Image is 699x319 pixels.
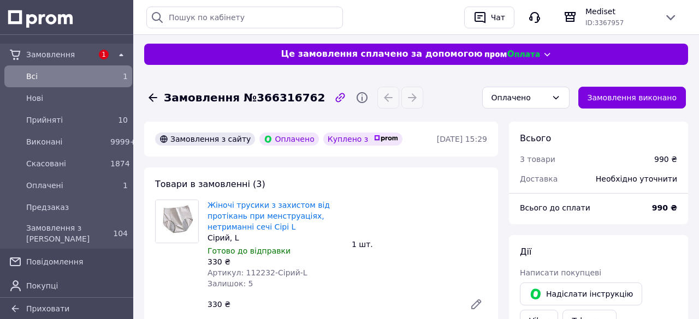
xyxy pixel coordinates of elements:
div: Куплено з [323,133,403,146]
div: 330 ₴ [203,297,461,312]
span: Предзаказ [26,202,128,213]
div: Оплачено [491,92,547,104]
button: Чат [464,7,514,28]
span: Замовлення з [PERSON_NAME] [26,222,106,244]
span: Готово до відправки [208,246,291,255]
time: [DATE] 15:29 [437,135,487,143]
div: Чат [489,9,507,26]
span: Дії [520,246,531,257]
span: Замовлення [26,49,93,60]
span: Повідомлення [26,256,128,267]
button: Надіслати інструкцію [520,282,642,305]
div: Необхідно уточнити [589,167,684,191]
span: Приховати [26,304,69,313]
span: 104 [113,229,128,238]
span: Виконані [26,136,106,147]
b: 990 ₴ [652,203,677,212]
span: 1 [123,72,128,81]
span: 3 товари [520,155,555,164]
span: Артикул: 112232-Сірий-L [208,268,307,277]
img: Жіночі трусики з захистом від протікань при менструаціях, нетриманні сечі Сірі L [156,200,198,243]
span: Замовлення №366316762 [164,90,325,106]
a: Редагувати [465,293,487,315]
span: Оплачені [26,180,106,191]
img: prom [374,135,398,142]
span: Це замовлення сплачено за допомогою [281,48,482,61]
div: 1 шт. [347,237,491,252]
span: Залишок: 5 [208,279,253,288]
span: Всього [520,133,551,143]
input: Пошук по кабінету [146,7,343,28]
span: Всi [26,71,106,82]
span: 1 [123,181,128,190]
span: Написати покупцеві [520,268,601,277]
span: Нові [26,93,128,104]
div: Замовлення з сайту [155,133,255,146]
div: 990 ₴ [654,154,677,165]
span: 9999+ [110,137,136,146]
div: Оплачено [259,133,318,146]
span: 10 [118,116,128,124]
div: Сірий, L [208,232,343,243]
span: Товари в замовленні (3) [155,179,265,189]
span: Прийняті [26,115,106,125]
span: 1 [99,50,109,59]
span: ID: 3367957 [585,19,624,27]
span: Скасовані [26,158,106,169]
div: 330 ₴ [208,256,343,267]
span: Всього до сплати [520,203,590,212]
span: Доставка [520,174,558,183]
a: Жіночі трусики з захистом від протікань при менструаціях, нетриманні сечі Сірі L [208,201,330,231]
span: 1874 [110,159,130,168]
span: Покупці [26,280,128,291]
span: Mediset [585,6,655,17]
button: Замовлення виконано [578,87,686,109]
